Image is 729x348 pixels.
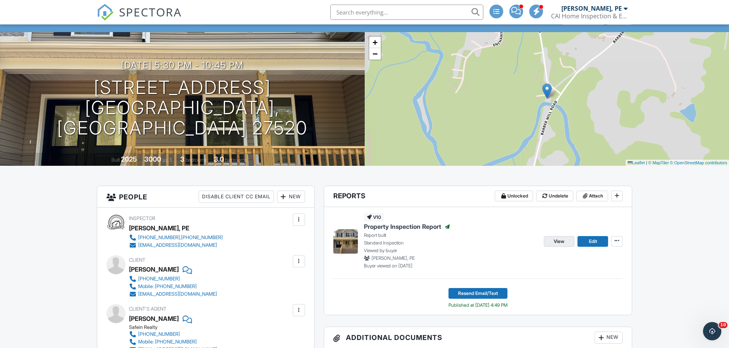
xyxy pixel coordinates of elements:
[562,14,604,24] div: Client View
[129,290,217,298] a: [EMAIL_ADDRESS][DOMAIN_NAME]
[129,215,155,221] span: Inspector
[129,330,217,338] a: [PHONE_NUMBER]
[595,332,623,344] div: New
[119,4,182,20] span: SPECTORA
[648,160,669,165] a: © MapTiler
[144,155,161,163] div: 3000
[129,283,217,290] a: Mobile: [PHONE_NUMBER]
[129,275,217,283] a: [PHONE_NUMBER]
[129,338,217,346] a: Mobile: [PHONE_NUMBER]
[97,186,314,208] h3: People
[138,283,197,290] div: Mobile: [PHONE_NUMBER]
[97,10,182,26] a: SPECTORA
[111,157,120,163] span: Built
[214,155,224,163] div: 3.0
[121,60,243,70] h3: [DATE] 5:30 pm - 10:45 pm
[542,83,552,99] img: Marker
[186,157,207,163] span: bedrooms
[670,160,727,165] a: © OpenStreetMap contributors
[129,324,223,330] div: Safein Realty
[369,48,381,60] a: Zoom out
[607,14,632,24] div: More
[129,306,166,312] span: Client's Agent
[277,191,305,203] div: New
[330,5,483,20] input: Search everything...
[162,157,173,163] span: sq. ft.
[138,235,223,241] div: [PHONE_NUMBER],[PHONE_NUMBER]
[129,234,223,241] a: [PHONE_NUMBER],[PHONE_NUMBER]
[199,191,274,203] div: Disable Client CC Email
[12,78,352,138] h1: [STREET_ADDRESS] [GEOGRAPHIC_DATA], [GEOGRAPHIC_DATA] 27520
[138,339,197,345] div: Mobile: [PHONE_NUMBER]
[369,37,381,48] a: Zoom in
[138,276,180,282] div: [PHONE_NUMBER]
[121,155,137,163] div: 2025
[138,242,217,248] div: [EMAIL_ADDRESS][DOMAIN_NAME]
[628,160,645,165] a: Leaflet
[551,12,628,20] div: CAI Home Inspection & Engineering
[561,5,622,12] div: [PERSON_NAME], PE
[372,37,377,47] span: +
[129,241,223,249] a: [EMAIL_ADDRESS][DOMAIN_NAME]
[129,264,179,275] div: [PERSON_NAME]
[372,49,377,58] span: −
[138,331,180,337] div: [PHONE_NUMBER]
[129,313,179,324] a: [PERSON_NAME]
[703,322,721,340] iframe: Intercom live chat
[225,157,247,163] span: bathrooms
[180,155,184,163] div: 3
[129,257,145,263] span: Client
[646,160,647,165] span: |
[138,291,217,297] div: [EMAIL_ADDRESS][DOMAIN_NAME]
[129,222,189,234] div: [PERSON_NAME], PE
[97,4,114,21] img: The Best Home Inspection Software - Spectora
[719,322,727,328] span: 10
